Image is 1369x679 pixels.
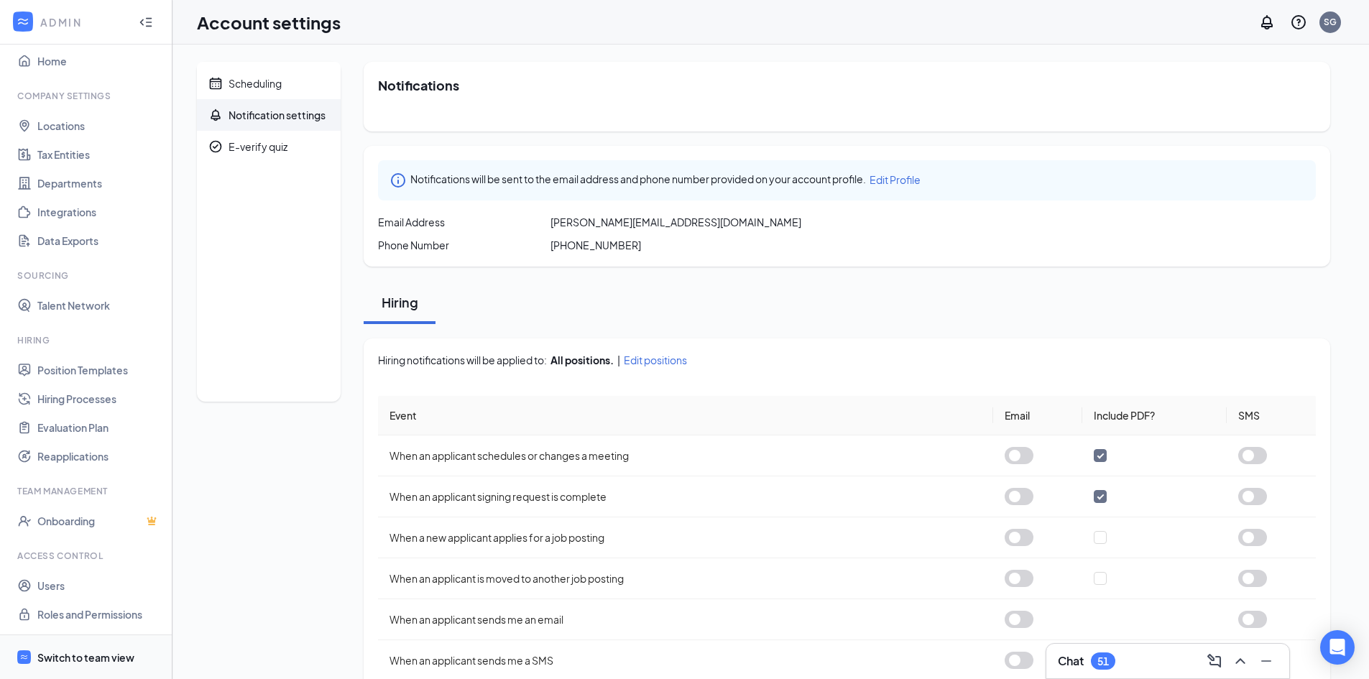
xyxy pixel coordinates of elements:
div: Company Settings [17,90,157,102]
div: Notification settings [229,108,326,122]
button: ChevronUp [1229,650,1252,673]
a: Position Templates [37,356,160,384]
div: Access control [17,550,157,562]
svg: WorkstreamLogo [19,652,29,662]
svg: Info [390,172,407,189]
th: Email [993,396,1082,435]
div: Sourcing [17,269,157,282]
h1: Account settings [197,10,341,34]
span: Notifications will be sent to the email address and phone number provided on your account profile. [410,172,866,189]
a: CheckmarkCircleE-verify quiz [197,131,341,162]
h3: Chat [1058,653,1084,669]
div: 51 [1097,655,1109,668]
td: When an applicant schedules or changes a meeting [378,435,993,476]
a: CalendarScheduling [197,68,341,99]
td: When an applicant signing request is complete [378,476,993,517]
a: Integrations [37,198,160,226]
div: E-verify quiz [229,139,287,154]
span: Edit positions [624,353,687,367]
span: [PHONE_NUMBER] [550,238,641,252]
div: Scheduling [229,76,282,91]
svg: Bell [208,108,223,122]
td: When an applicant sends me an email [378,599,993,640]
a: Data Exports [37,226,160,255]
a: Edit Profile [870,172,921,189]
span: [PERSON_NAME][EMAIL_ADDRESS][DOMAIN_NAME] [550,215,801,229]
div: SG [1324,16,1337,28]
svg: Calendar [208,76,223,91]
span: Phone Number [378,238,449,252]
span: Edit Profile [870,173,921,186]
a: Talent Network [37,291,160,320]
th: Event [378,396,993,435]
svg: QuestionInfo [1290,14,1307,31]
div: All positions. [550,353,614,367]
a: OnboardingCrown [37,507,160,535]
th: Include PDF? [1082,396,1227,435]
td: When a new applicant applies for a job posting [378,517,993,558]
button: Minimize [1255,650,1278,673]
span: | [617,353,620,367]
a: Hiring Processes [37,384,160,413]
a: Reapplications [37,442,160,471]
svg: ComposeMessage [1206,652,1223,670]
a: Departments [37,169,160,198]
svg: ChevronUp [1232,652,1249,670]
svg: WorkstreamLogo [16,14,30,29]
svg: Notifications [1258,14,1276,31]
svg: CheckmarkCircle [208,139,223,154]
div: ADMIN [40,15,126,29]
a: Roles and Permissions [37,600,160,629]
h2: Notifications [378,76,1316,94]
svg: Collapse [139,15,153,29]
th: SMS [1227,396,1316,435]
span: Hiring notifications will be applied to: [378,353,547,367]
div: Switch to team view [37,650,134,665]
td: When an applicant is moved to another job posting [378,558,993,599]
a: Locations [37,111,160,140]
div: Hiring [17,334,157,346]
div: Open Intercom Messenger [1320,630,1355,665]
a: Home [37,47,160,75]
a: BellNotification settings [197,99,341,131]
div: Hiring [378,293,421,311]
a: Tax Entities [37,140,160,169]
span: Email Address [378,215,445,229]
a: Evaluation Plan [37,413,160,442]
button: ComposeMessage [1203,650,1226,673]
svg: Minimize [1258,652,1275,670]
a: Users [37,571,160,600]
div: Team Management [17,485,157,497]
